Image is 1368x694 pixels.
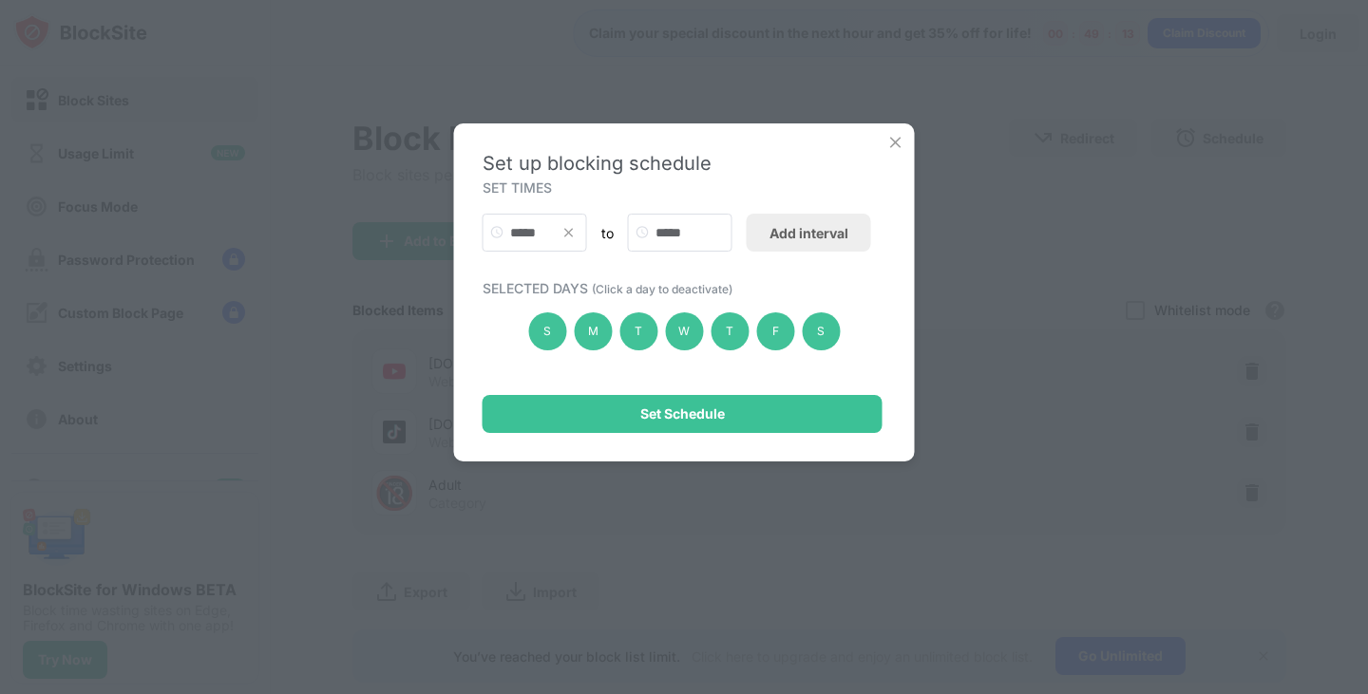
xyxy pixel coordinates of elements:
img: schedule-clock.svg [636,225,650,239]
div: W [665,312,703,350]
div: S [528,312,566,350]
div: S [802,312,840,350]
img: x-button.svg [561,225,577,240]
div: Set Schedule [640,406,725,422]
div: SELECTED DAYS [483,280,882,296]
div: to [587,225,628,241]
div: T [711,312,749,350]
div: F [756,312,794,350]
div: Add interval [769,225,848,241]
img: x-button.svg [886,133,905,152]
div: T [619,312,657,350]
div: SET TIMES [483,179,882,195]
span: (Click a day to deactivate) [592,282,732,296]
div: Set up blocking schedule [483,152,886,175]
img: schedule-clock.svg [490,225,504,239]
div: M [574,312,612,350]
